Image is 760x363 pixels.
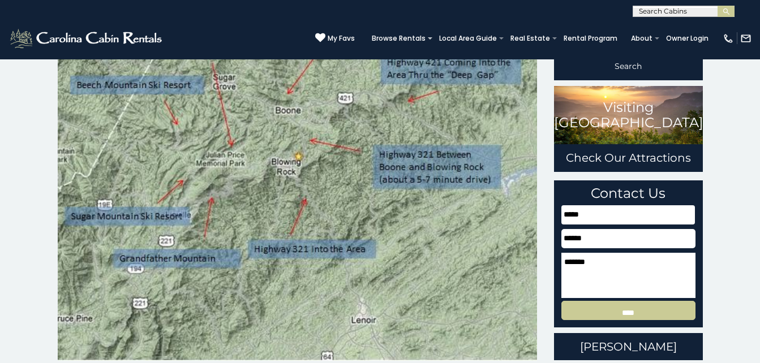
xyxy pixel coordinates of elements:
a: Owner Login [660,31,714,46]
a: Real Estate [505,31,556,46]
a: My Favs [315,33,355,44]
a: Local Area Guide [433,31,503,46]
img: phone-regular-white.png [723,33,734,44]
h3: Visiting [GEOGRAPHIC_DATA] [554,100,703,130]
button: Search [554,52,703,80]
a: Rental Program [558,31,623,46]
a: Check Our Attractions [554,144,703,172]
img: White-1-2.png [8,27,165,50]
img: mail-regular-white.png [740,33,752,44]
a: [PERSON_NAME] [554,333,703,361]
a: About [625,31,658,46]
span: My Favs [328,33,355,44]
a: Browse Rentals [366,31,431,46]
h3: Contact Us [561,186,695,201]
